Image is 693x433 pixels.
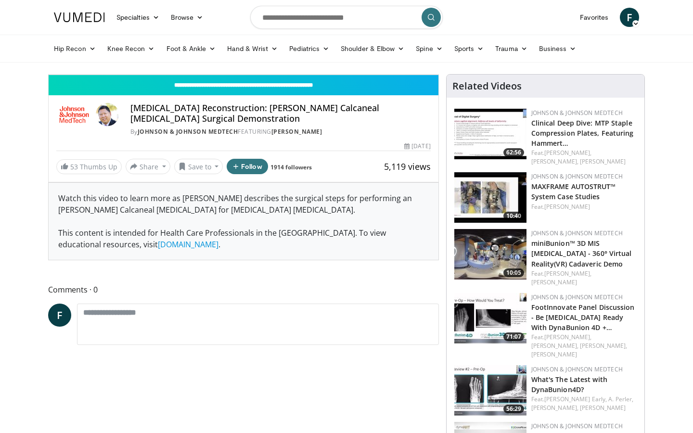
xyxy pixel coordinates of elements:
[503,332,524,341] span: 71:07
[531,293,623,301] a: Johnson & Johnson MedTech
[454,109,526,159] img: 64bb184f-7417-4091-bbfa-a7534f701469.150x105_q85_crop-smart_upscale.jpg
[48,304,71,327] a: F
[454,109,526,159] a: 62:56
[96,103,119,126] img: Avatar
[531,333,637,359] div: Feat.
[531,229,623,237] a: Johnson & Johnson MedTech
[531,239,632,268] a: miniBunion™ 3D MIS [MEDICAL_DATA] - 360° Virtual Reality(VR) Cadaveric Demo
[221,39,283,58] a: Hand & Wrist
[56,103,92,126] img: Johnson & Johnson MedTech
[271,127,322,136] a: [PERSON_NAME]
[503,148,524,157] span: 62:56
[158,239,218,250] a: [DOMAIN_NAME]
[335,39,410,58] a: Shoulder & Elbow
[533,39,582,58] a: Business
[102,39,161,58] a: Knee Recon
[531,203,637,211] div: Feat.
[48,283,439,296] span: Comments 0
[531,109,623,117] a: Johnson & Johnson MedTech
[138,127,238,136] a: Johnson & Johnson MedTech
[174,159,223,174] button: Save to
[580,404,626,412] a: [PERSON_NAME]
[410,39,448,58] a: Spine
[531,157,578,166] a: [PERSON_NAME],
[384,161,431,172] span: 5,119 views
[531,172,623,180] a: Johnson & Johnson MedTech
[452,80,522,92] h4: Related Videos
[454,293,526,344] a: 71:07
[544,149,591,157] a: [PERSON_NAME],
[531,269,637,287] div: Feat.
[580,342,627,350] a: [PERSON_NAME],
[454,172,526,223] img: dc8cd099-509a-4832-863d-b8e061f6248b.150x105_q85_crop-smart_upscale.jpg
[165,8,209,27] a: Browse
[503,212,524,220] span: 10:40
[454,365,526,416] img: 5624e76b-66bb-4967-9e86-76a0e1851b2b.150x105_q85_crop-smart_upscale.jpg
[531,375,607,394] a: What's The Latest with DynaBunion4D?
[531,149,637,166] div: Feat.
[48,39,102,58] a: Hip Recon
[620,8,639,27] a: F
[454,229,526,280] img: c1871fbd-349f-457a-8a2a-d1a0777736b8.150x105_q85_crop-smart_upscale.jpg
[70,162,78,171] span: 53
[54,13,105,22] img: VuMedi Logo
[531,278,577,286] a: [PERSON_NAME]
[130,103,431,124] h4: [MEDICAL_DATA] Reconstruction: [PERSON_NAME] Calcaneal [MEDICAL_DATA] Surgical Demonstration
[130,127,431,136] div: By FEATURING
[454,229,526,280] a: 10:05
[531,182,616,201] a: MAXFRAME AUTOSTRUT™ System Case Studies
[531,365,623,373] a: Johnson & Johnson MedTech
[56,159,122,174] a: 53 Thumbs Up
[126,159,170,174] button: Share
[449,39,490,58] a: Sports
[404,142,430,151] div: [DATE]
[49,183,438,260] div: Watch this video to learn more as [PERSON_NAME] describes the surgical steps for performing an [P...
[283,39,335,58] a: Pediatrics
[454,293,526,344] img: 3c409185-a7a1-460e-ae30-0289bded164f.150x105_q85_crop-smart_upscale.jpg
[580,157,626,166] a: [PERSON_NAME]
[531,404,578,412] a: [PERSON_NAME],
[111,8,165,27] a: Specialties
[227,159,268,174] button: Follow
[270,163,312,171] a: 1914 followers
[544,269,591,278] a: [PERSON_NAME],
[531,118,634,148] a: Clinical Deep Dive: MTP Staple Compression Plates, Featuring Hammert…
[544,395,607,403] a: [PERSON_NAME] Early,
[608,395,633,403] a: A. Perler,
[161,39,222,58] a: Foot & Ankle
[544,333,591,341] a: [PERSON_NAME],
[574,8,614,27] a: Favorites
[503,268,524,277] span: 10:05
[503,405,524,413] span: 56:29
[454,172,526,223] a: 10:40
[531,303,635,332] a: FootInnovate Panel Discussion - Be [MEDICAL_DATA] Ready With DynaBunion 4D +…
[489,39,533,58] a: Trauma
[250,6,443,29] input: Search topics, interventions
[544,203,590,211] a: [PERSON_NAME]
[454,365,526,416] a: 56:29
[531,395,637,412] div: Feat.
[531,422,623,430] a: Johnson & Johnson MedTech
[531,342,578,350] a: [PERSON_NAME],
[531,350,577,358] a: [PERSON_NAME]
